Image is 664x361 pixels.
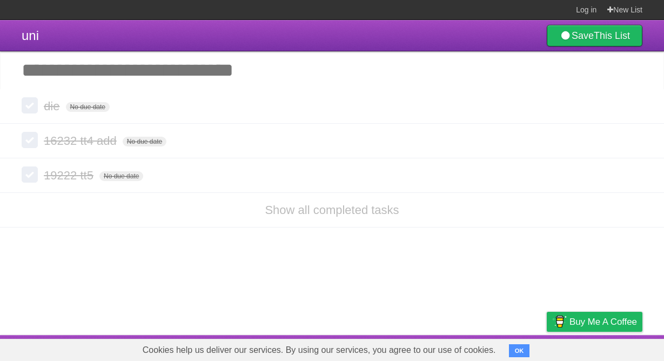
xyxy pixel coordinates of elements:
a: Terms [496,338,520,358]
label: Done [22,166,38,183]
span: No due date [66,102,110,112]
span: uni [22,28,39,43]
span: 16232 tt4 add [44,134,119,148]
label: Done [22,132,38,148]
span: die [44,99,62,113]
a: SaveThis List [547,25,642,46]
b: This List [594,30,630,41]
a: Show all completed tasks [265,203,399,217]
span: No due date [123,137,166,146]
span: Cookies help us deliver our services. By using our services, you agree to our use of cookies. [132,339,507,361]
a: Buy me a coffee [547,312,642,332]
span: Buy me a coffee [569,312,637,331]
img: Buy me a coffee [552,312,567,331]
span: No due date [99,171,143,181]
span: 19222 tt5 [44,169,96,182]
button: OK [509,344,530,357]
a: About [403,338,426,358]
label: Done [22,97,38,113]
a: Privacy [533,338,561,358]
a: Developers [439,338,482,358]
a: Suggest a feature [574,338,642,358]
